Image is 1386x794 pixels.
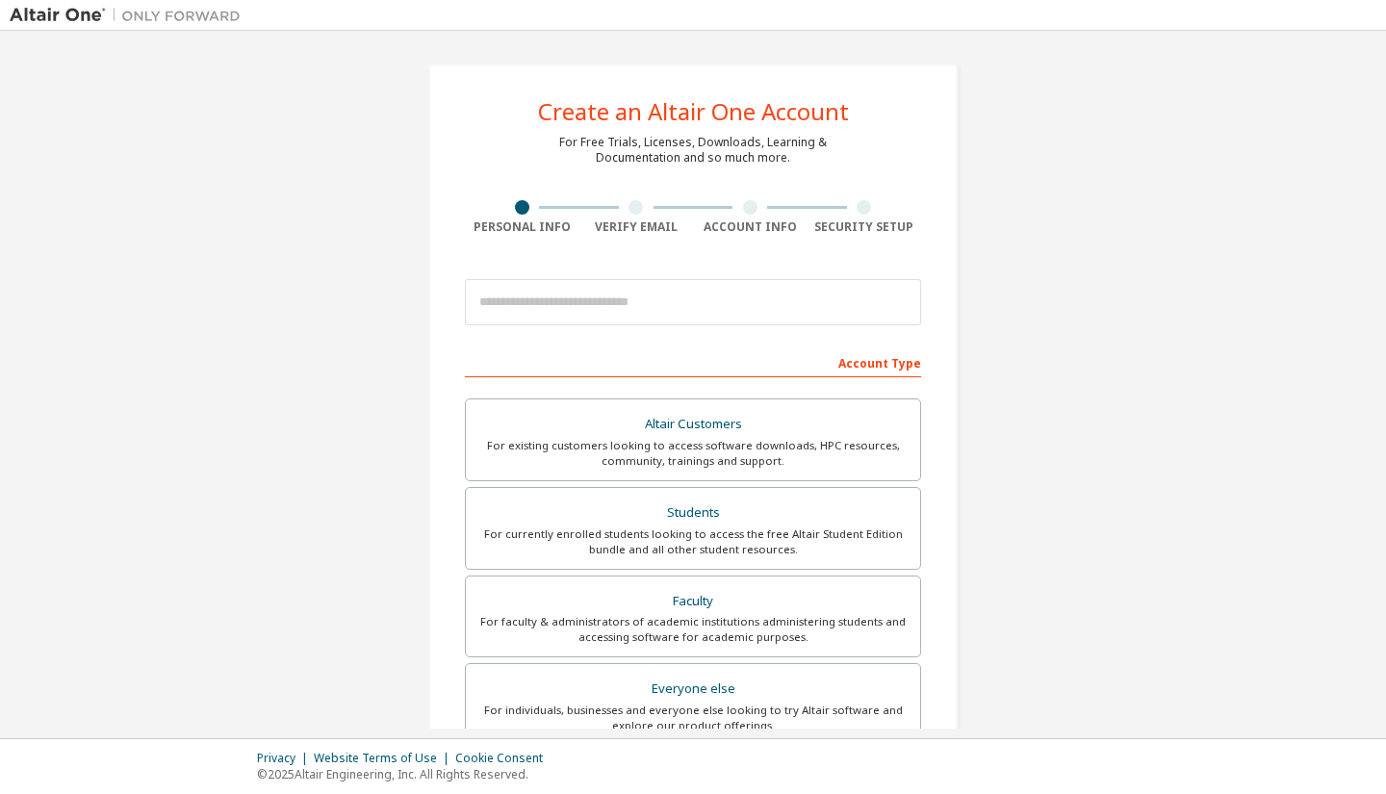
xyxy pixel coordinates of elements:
div: For individuals, businesses and everyone else looking to try Altair software and explore our prod... [477,703,909,733]
div: Website Terms of Use [314,751,455,766]
div: For Free Trials, Licenses, Downloads, Learning & Documentation and so much more. [559,135,827,166]
div: Cookie Consent [455,751,554,766]
div: For existing customers looking to access software downloads, HPC resources, community, trainings ... [477,438,909,469]
img: Altair One [10,6,250,25]
div: Altair Customers [477,411,909,438]
div: Create an Altair One Account [538,100,849,123]
div: Students [477,499,909,526]
div: For faculty & administrators of academic institutions administering students and accessing softwa... [477,614,909,645]
div: Account Type [465,346,921,377]
div: Everyone else [477,676,909,703]
div: For currently enrolled students looking to access the free Altair Student Edition bundle and all ... [477,526,909,557]
div: Account Info [693,219,808,235]
div: Privacy [257,751,314,766]
div: Security Setup [808,219,922,235]
p: © 2025 Altair Engineering, Inc. All Rights Reserved. [257,766,554,782]
div: Faculty [477,588,909,615]
div: Verify Email [579,219,694,235]
div: Personal Info [465,219,579,235]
